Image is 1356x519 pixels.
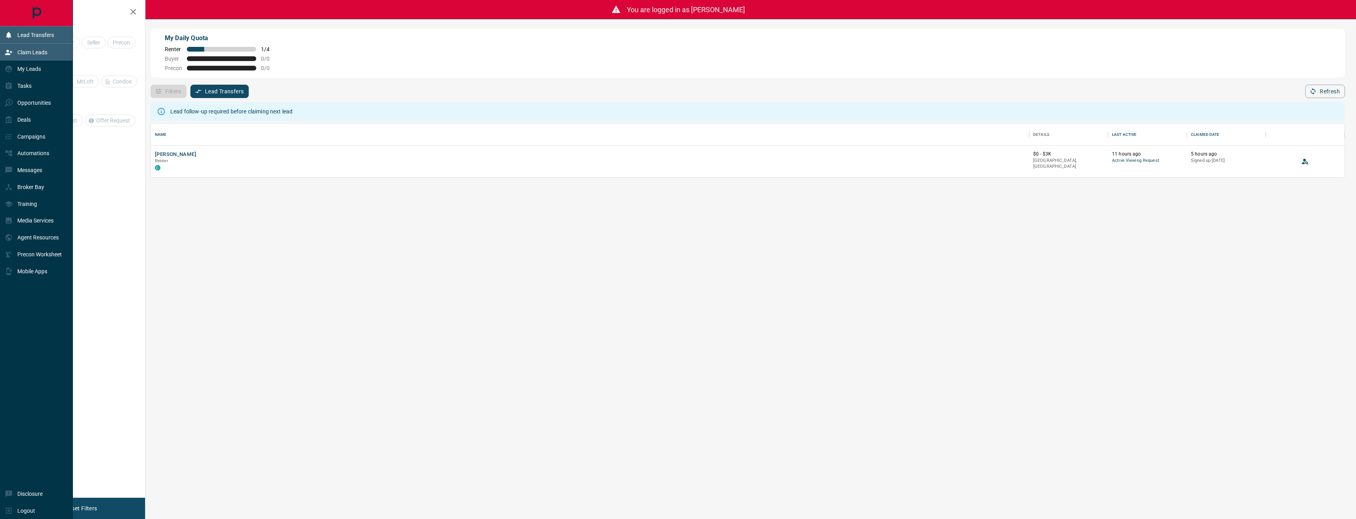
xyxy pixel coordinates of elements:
span: Precon [165,65,182,71]
span: 0 / 0 [261,65,278,71]
span: 0 / 0 [261,56,278,62]
div: Details [1029,124,1108,146]
div: Last Active [1108,124,1187,146]
span: Renter [155,158,168,163]
p: 5 hours ago [1191,151,1262,158]
div: Name [151,124,1029,146]
p: [GEOGRAPHIC_DATA], [GEOGRAPHIC_DATA] [1033,158,1104,170]
div: Details [1033,124,1049,146]
button: [PERSON_NAME] [155,151,196,158]
span: You are logged in as [PERSON_NAME] [627,6,745,14]
p: My Daily Quota [165,33,278,43]
button: Refresh [1305,85,1345,98]
svg: View Lead [1301,158,1309,165]
div: Last Active [1112,124,1136,146]
h2: Filters [25,8,137,17]
div: Name [155,124,167,146]
span: 1 / 4 [261,46,278,52]
p: Signed up [DATE] [1191,158,1262,164]
span: Active Viewing Request [1112,158,1183,164]
div: condos.ca [155,165,160,171]
p: $0 - $3K [1033,151,1104,158]
button: Lead Transfers [190,85,249,98]
p: 11 hours ago [1112,151,1183,158]
span: Renter [165,46,182,52]
div: Claimed Date [1187,124,1266,146]
div: Lead follow-up required before claiming next lead [170,104,292,119]
div: Claimed Date [1191,124,1220,146]
button: View Lead [1299,156,1311,167]
button: Reset Filters [60,502,102,515]
span: Buyer [165,56,182,62]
